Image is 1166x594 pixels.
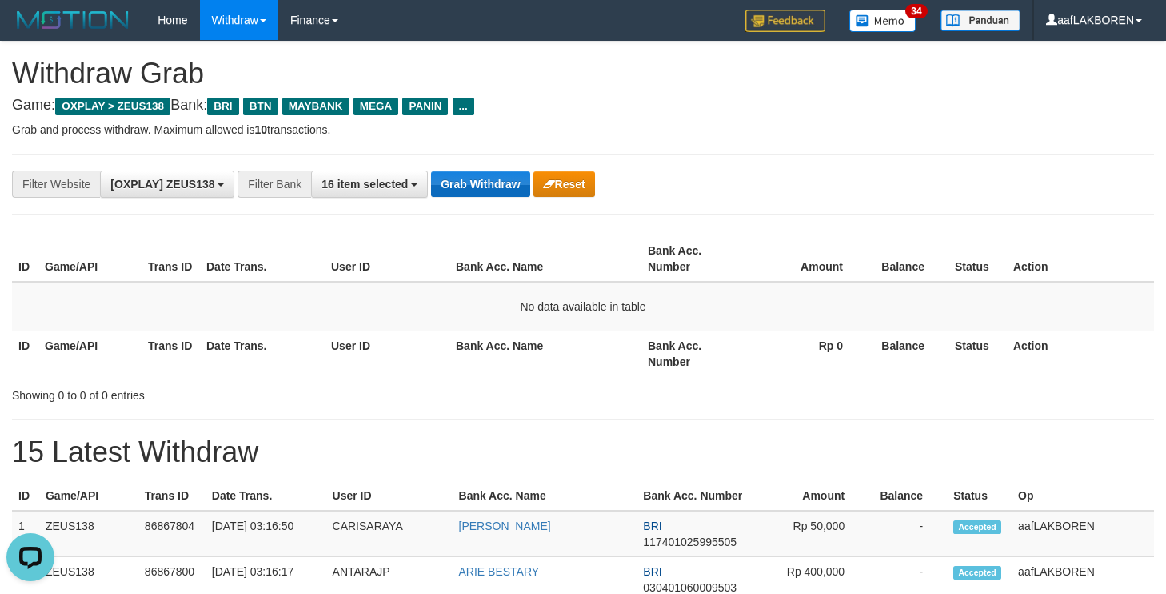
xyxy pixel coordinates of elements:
td: 1 [12,511,39,557]
th: Trans ID [138,481,206,511]
button: Reset [533,171,595,197]
td: ZEUS138 [39,511,138,557]
th: Trans ID [142,236,200,282]
th: Game/API [39,481,138,511]
th: ID [12,236,38,282]
th: Status [948,331,1007,376]
span: 34 [905,4,927,18]
th: User ID [325,331,449,376]
span: Accepted [953,520,1001,534]
h4: Game: Bank: [12,98,1154,114]
div: Filter Website [12,171,100,198]
th: ID [12,481,39,511]
span: BRI [643,520,661,532]
th: Game/API [38,331,142,376]
span: MEGA [353,98,399,115]
span: 16 item selected [321,178,408,191]
button: [OXPLAY] ZEUS138 [100,171,234,198]
th: Bank Acc. Number [641,331,745,376]
img: Button%20Memo.svg [849,10,916,32]
button: Grab Withdraw [431,171,529,197]
span: BTN [243,98,278,115]
th: Game/API [38,236,142,282]
th: Date Trans. [200,236,325,282]
th: Action [1007,236,1154,282]
td: No data available in table [12,282,1154,331]
button: Open LiveChat chat widget [6,6,54,54]
div: Filter Bank [238,171,311,198]
th: Status [948,236,1007,282]
a: ARIE BESTARY [459,565,540,578]
span: OXPLAY > ZEUS138 [55,98,170,115]
th: Balance [867,331,948,376]
td: aafLAKBOREN [1012,511,1154,557]
th: Bank Acc. Name [449,236,641,282]
td: - [869,511,947,557]
span: BRI [643,565,661,578]
th: User ID [325,236,449,282]
span: Copy 117401025995505 to clipboard [643,536,737,548]
span: [OXPLAY] ZEUS138 [110,178,214,191]
th: Date Trans. [206,481,326,511]
th: Balance [867,236,948,282]
th: User ID [326,481,453,511]
th: Bank Acc. Number [641,236,745,282]
span: ... [453,98,474,115]
td: Rp 50,000 [750,511,869,557]
td: CARISARAYA [326,511,453,557]
th: Rp 0 [745,331,867,376]
span: Accepted [953,566,1001,580]
p: Grab and process withdraw. Maximum allowed is transactions. [12,122,1154,138]
h1: 15 Latest Withdraw [12,436,1154,468]
img: Feedback.jpg [745,10,825,32]
span: MAYBANK [282,98,349,115]
th: Op [1012,481,1154,511]
th: Bank Acc. Name [449,331,641,376]
img: MOTION_logo.png [12,8,134,32]
th: Bank Acc. Name [453,481,637,511]
img: panduan.png [940,10,1020,31]
th: ID [12,331,38,376]
h1: Withdraw Grab [12,58,1154,90]
th: Bank Acc. Number [637,481,750,511]
div: Showing 0 to 0 of 0 entries [12,381,474,403]
span: Copy 030401060009503 to clipboard [643,581,737,594]
th: Date Trans. [200,331,325,376]
th: Trans ID [142,331,200,376]
th: Status [947,481,1012,511]
th: Amount [745,236,867,282]
a: [PERSON_NAME] [459,520,551,532]
td: [DATE] 03:16:50 [206,511,326,557]
span: PANIN [402,98,448,115]
th: Balance [869,481,947,511]
th: Action [1007,331,1154,376]
td: 86867804 [138,511,206,557]
button: 16 item selected [311,171,428,198]
th: Amount [750,481,869,511]
strong: 10 [254,123,267,136]
span: BRI [207,98,238,115]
